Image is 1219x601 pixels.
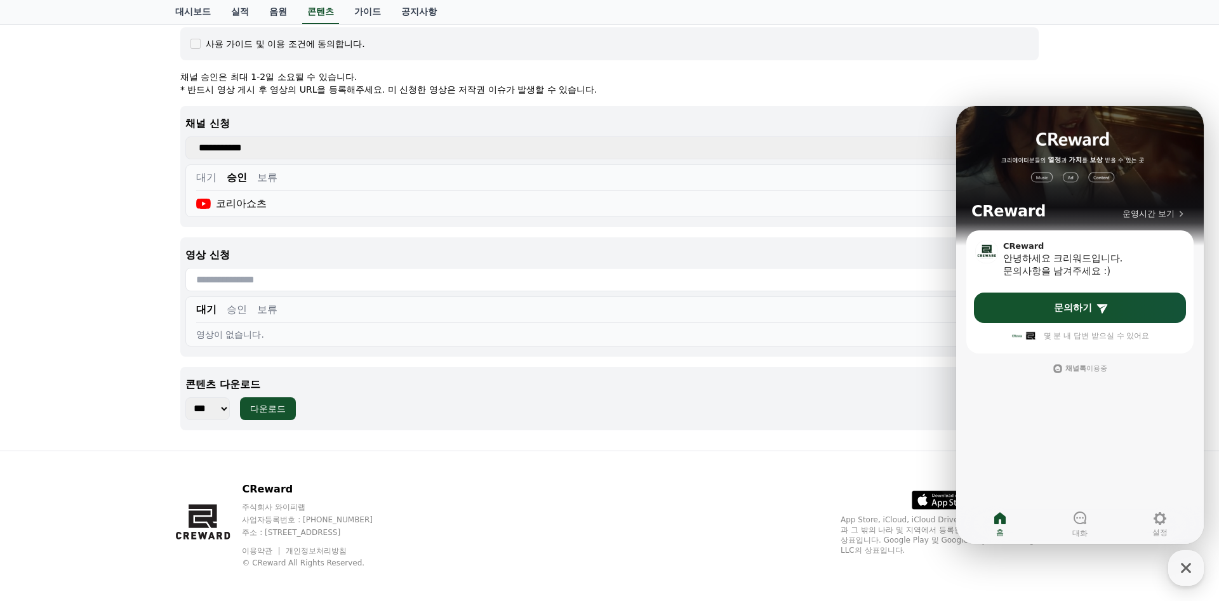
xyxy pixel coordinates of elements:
p: * 반드시 영상 게시 후 영상의 URL을 등록해주세요. 미 신청한 영상은 저작권 이슈가 발생할 수 있습니다. [180,83,1039,96]
iframe: Channel chat [956,106,1204,544]
a: 개인정보처리방침 [286,546,347,555]
button: 보류 [257,170,277,185]
p: 주소 : [STREET_ADDRESS] [242,527,397,538]
button: 승인 [227,170,247,185]
button: 승인 [227,302,247,317]
div: 사용 가이드 및 이용 조건에 동의합니다. [206,37,365,50]
button: 다운로드 [240,397,296,420]
button: 보류 [257,302,277,317]
button: 대기 [196,170,216,185]
p: 채널 신청 [185,116,1034,131]
p: 사업자등록번호 : [PHONE_NUMBER] [242,515,397,525]
p: 콘텐츠 다운로드 [185,377,1034,392]
p: 주식회사 와이피랩 [242,502,397,512]
button: 대기 [196,302,216,317]
p: 채널 승인은 최대 1-2일 소요될 수 있습니다. [180,70,1039,83]
p: CReward [242,482,397,497]
p: 영상 신청 [185,248,1034,263]
div: 다운로드 [250,402,286,415]
a: 이용약관 [242,546,282,555]
div: 영상이 없습니다. [196,328,1023,341]
div: 코리아쇼츠 [196,196,267,211]
p: © CReward All Rights Reserved. [242,558,397,568]
p: App Store, iCloud, iCloud Drive 및 iTunes Store는 미국과 그 밖의 나라 및 지역에서 등록된 Apple Inc.의 서비스 상표입니다. Goo... [841,515,1044,555]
